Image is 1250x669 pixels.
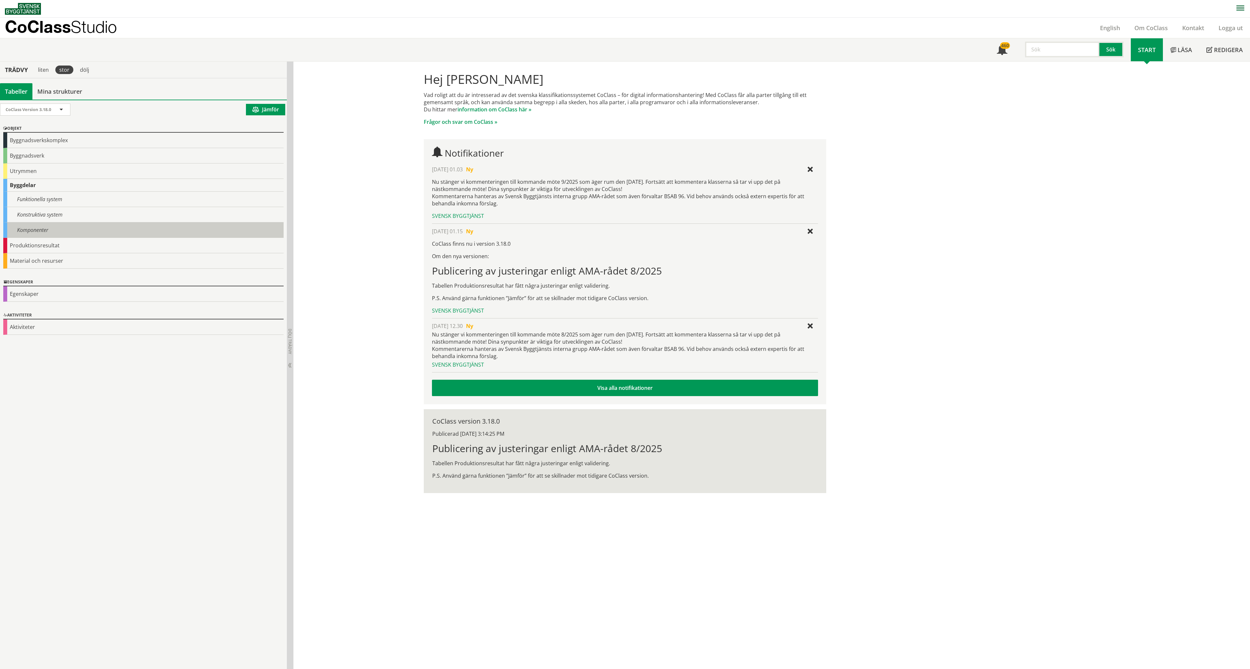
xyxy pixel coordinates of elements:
div: Konstruktiva system [3,207,284,222]
p: Tabellen Produktionsresultat har fått några justeringar enligt validering. [432,460,818,467]
span: Start [1138,46,1156,54]
a: Om CoClass [1127,24,1175,32]
span: Ny [466,322,473,330]
a: CoClassStudio [5,18,131,38]
p: CoClass finns nu i version 3.18.0 [432,240,818,247]
span: [DATE] 01.15 [432,228,463,235]
a: 460 [990,38,1015,61]
div: Objekt [3,125,284,133]
h1: Hej [PERSON_NAME] [424,72,826,86]
a: English [1093,24,1127,32]
button: Jämför [246,104,285,115]
span: [DATE] 01.03 [432,166,463,173]
div: dölj [76,66,93,74]
input: Sök [1025,42,1099,57]
a: Logga ut [1211,24,1250,32]
div: Byggdelar [3,179,284,192]
a: Frågor och svar om CoClass » [424,118,497,125]
div: Aktiviteter [3,312,284,319]
a: Visa alla notifikationer [432,380,818,396]
p: Nu stänger vi kommenteringen till kommande möte 9/2025 som äger rum den [DATE]. Fortsätt att komm... [432,178,818,207]
div: liten [34,66,53,74]
p: Om den nya versionen: [432,253,818,260]
div: Svensk Byggtjänst [432,361,818,368]
div: Nu stänger vi kommenteringen till kommande möte 8/2025 som äger rum den [DATE]. Fortsätt att komm... [432,331,818,360]
span: Ny [466,228,473,235]
div: Svensk Byggtjänst [432,307,818,314]
p: Vad roligt att du är intresserad av det svenska klassifikationssystemet CoClass – för digital inf... [424,91,826,113]
a: Mina strukturer [32,83,87,100]
h1: Publicering av justeringar enligt AMA-rådet 8/2025 [432,265,818,277]
p: P.S. Använd gärna funktionen ”Jämför” för att se skillnader mot tidigare CoClass version. [432,295,818,302]
p: P.S. Använd gärna funktionen ”Jämför” för att se skillnader mot tidigare CoClass version. [432,472,818,479]
span: Ny [466,166,473,173]
div: Funktionella system [3,192,284,207]
div: Publicerad [DATE] 3:14:25 PM [432,430,818,437]
p: CoClass [5,23,117,30]
span: Notifikationer [997,45,1007,56]
div: Utrymmen [3,163,284,179]
div: Material och resurser [3,253,284,269]
div: Komponenter [3,222,284,238]
img: Svensk Byggtjänst [5,3,41,15]
span: CoClass Version 3.18.0 [6,106,51,112]
div: Produktionsresultat [3,238,284,253]
a: Läsa [1163,38,1199,61]
div: Svensk Byggtjänst [432,212,818,220]
div: Egenskaper [3,278,284,286]
div: Byggnadsverkskomplex [3,133,284,148]
span: Notifikationer [445,147,504,159]
div: CoClass version 3.18.0 [432,418,818,425]
div: Trädvy [1,66,31,73]
span: Läsa [1178,46,1192,54]
p: Tabellen Produktionsresultat har fått några justeringar enligt validering. [432,282,818,289]
div: 460 [1000,42,1010,49]
span: [DATE] 12.30 [432,322,463,330]
div: stor [55,66,73,74]
div: Aktiviteter [3,319,284,335]
div: Byggnadsverk [3,148,284,163]
a: information om CoClass här » [457,106,532,113]
a: Redigera [1199,38,1250,61]
span: Dölj trädvy [287,329,293,354]
div: Egenskaper [3,286,284,302]
h1: Publicering av justeringar enligt AMA-rådet 8/2025 [432,443,818,454]
a: Start [1131,38,1163,61]
span: Redigera [1214,46,1243,54]
span: Studio [71,17,117,36]
button: Sök [1099,42,1124,57]
a: Kontakt [1175,24,1211,32]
